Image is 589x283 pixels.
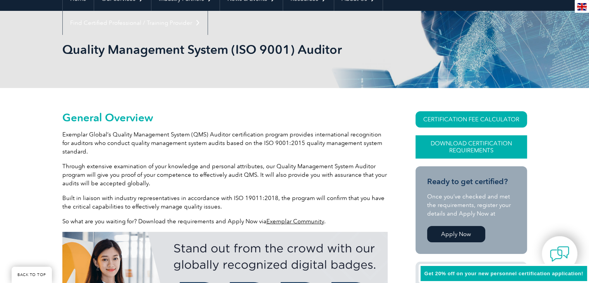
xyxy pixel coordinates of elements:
[62,42,360,57] h1: Quality Management System (ISO 9001) Auditor
[427,177,515,186] h3: Ready to get certified?
[12,267,52,283] a: BACK TO TOP
[550,244,569,264] img: contact-chat.png
[62,111,388,124] h2: General Overview
[62,162,388,188] p: Through extensive examination of your knowledge and personal attributes, our Quality Management S...
[416,111,527,128] a: CERTIFICATION FEE CALCULATOR
[62,194,388,211] p: Built in liaison with industry representatives in accordance with ISO 19011:2018, the program wil...
[62,217,388,226] p: So what are you waiting for? Download the requirements and Apply Now via .
[266,218,324,225] a: Exemplar Community
[424,271,583,276] span: Get 20% off on your new personnel certification application!
[427,192,515,218] p: Once you’ve checked and met the requirements, register your details and Apply Now at
[577,3,587,10] img: en
[416,135,527,159] a: Download Certification Requirements
[63,11,208,35] a: Find Certified Professional / Training Provider
[62,130,388,156] p: Exemplar Global’s Quality Management System (QMS) Auditor certification program provides internat...
[427,226,485,242] a: Apply Now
